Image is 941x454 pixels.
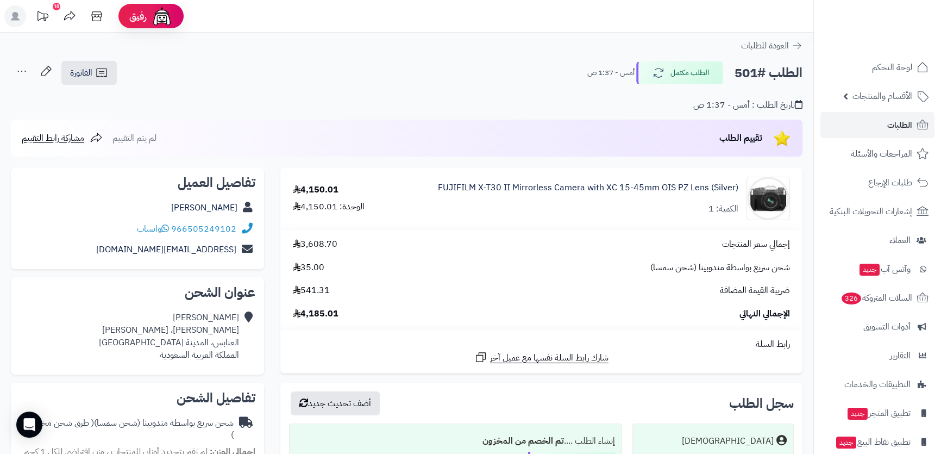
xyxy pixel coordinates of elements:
[151,5,173,27] img: ai-face.png
[719,132,762,145] span: تقييم الطلب
[293,308,338,320] span: 4,185.01
[291,391,380,415] button: أضف تحديث جديد
[293,184,338,196] div: 4,150.01
[720,284,790,297] span: ضريبة القيمة المضافة
[137,222,169,235] a: واتساب
[836,437,856,449] span: جديد
[889,233,911,248] span: العملاء
[820,400,934,426] a: تطبيق المتجرجديد
[887,117,912,133] span: الطلبات
[842,293,861,304] span: 326
[722,238,790,251] span: إجمالي سعر المنتجات
[22,416,234,442] span: ( طرق شحن مخصصة )
[844,377,911,392] span: التطبيقات والخدمات
[820,371,934,397] a: التطبيقات والخدمات
[860,264,880,276] span: جديد
[129,10,147,23] span: رفيق
[20,176,255,189] h2: تفاصيل العميل
[729,397,794,410] h3: سجل الطلب
[820,285,934,311] a: السلات المتروكة326
[650,262,790,274] span: شحن سريع بواسطة مندوبينا (شحن سمسا)
[868,175,912,190] span: طلبات الإرجاع
[22,132,84,145] span: مشاركة رابط التقييم
[22,132,103,145] a: مشاركة رابط التقييم
[835,434,911,450] span: تطبيق نقاط البيع
[96,243,236,256] a: [EMAIL_ADDRESS][DOMAIN_NAME]
[20,417,234,442] div: شحن سريع بواسطة مندوبينا (شحن سمسا)
[285,338,798,351] div: رابط السلة
[293,201,365,213] div: الوحدة: 4,150.01
[99,312,239,361] div: [PERSON_NAME] [PERSON_NAME]، [PERSON_NAME] العنابس، المدينة [GEOGRAPHIC_DATA] المملكة العربية الس...
[70,66,92,79] span: الفاتورة
[872,60,912,75] span: لوحة التحكم
[846,406,911,421] span: تطبيق المتجر
[747,177,789,220] img: 1728140112-1630576160_1662379-90x90.jpg
[820,314,934,340] a: أدوات التسويق
[840,290,912,306] span: السلات المتروكة
[848,408,868,420] span: جديد
[820,256,934,282] a: وآتس آبجديد
[29,5,56,30] a: تحديثات المنصة
[636,61,723,84] button: الطلب مكتمل
[890,348,911,363] span: التقارير
[820,170,934,196] a: طلبات الإرجاع
[820,343,934,369] a: التقارير
[820,141,934,167] a: المراجعات والأسئلة
[867,29,931,52] img: logo-2.png
[693,99,802,111] div: تاريخ الطلب : أمس - 1:37 ص
[20,286,255,299] h2: عنوان الشحن
[741,39,789,52] span: العودة للطلبات
[858,262,911,277] span: وآتس آب
[293,238,337,251] span: 3,608.70
[474,351,608,364] a: شارك رابط السلة نفسها مع عميل آخر
[16,412,42,438] div: Open Intercom Messenger
[293,284,330,297] span: 541.31
[741,39,802,52] a: العودة للطلبات
[708,203,738,215] div: الكمية: 1
[171,222,236,235] a: 966505249102
[20,391,255,405] h2: تفاصيل الشحن
[438,182,738,194] a: FUJIFILM X-T30 II Mirrorless Camera with XC 15-45mm OIS PZ Lens (Silver)
[852,89,912,104] span: الأقسام والمنتجات
[482,434,564,447] b: تم الخصم من المخزون
[490,352,608,364] span: شارك رابط السلة نفسها مع عميل آخر
[820,227,934,253] a: العملاء
[863,319,911,334] span: أدوات التسويق
[820,54,934,80] a: لوحة التحكم
[735,62,802,84] h2: الطلب #501
[820,198,934,225] a: إشعارات التحويلات البنكية
[682,435,774,447] div: [DEMOGRAPHIC_DATA]
[61,61,117,85] a: الفاتورة
[112,132,156,145] span: لم يتم التقييم
[739,308,790,320] span: الإجمالي النهائي
[293,262,324,274] span: 35.00
[830,204,912,219] span: إشعارات التحويلات البنكية
[171,201,237,214] a: [PERSON_NAME]
[587,67,635,78] small: أمس - 1:37 ص
[820,112,934,138] a: الطلبات
[53,3,60,10] div: 10
[296,431,615,452] div: إنشاء الطلب ....
[851,146,912,161] span: المراجعات والأسئلة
